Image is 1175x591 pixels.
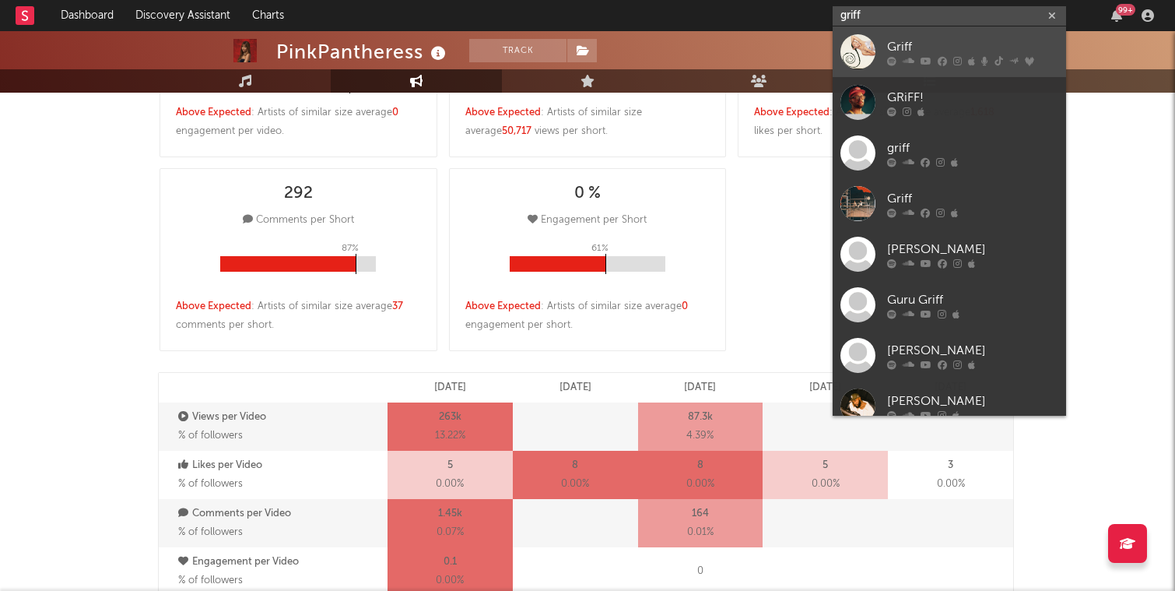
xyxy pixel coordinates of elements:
span: Above Expected [176,107,251,118]
a: [PERSON_NAME] [833,381,1066,431]
div: 292 [284,185,313,203]
div: GRiFF! [887,88,1058,107]
span: 0 [682,301,688,311]
div: Guru Griff [887,290,1058,309]
a: griff [833,128,1066,178]
div: Comments per Short [243,211,354,230]
p: 87 % [342,239,359,258]
span: 0.00 % [812,475,840,494]
span: % of followers [178,479,243,489]
span: % of followers [178,431,243,441]
p: 1.45k [438,505,462,523]
div: [PERSON_NAME] [887,240,1058,259]
p: 8 [572,456,578,475]
p: Likes per Video [178,456,384,475]
span: 37 [392,301,403,311]
a: [PERSON_NAME] [833,229,1066,280]
a: Guru Griff [833,280,1066,330]
div: : Artists of similar size average engagement per video . [176,104,421,141]
div: : Artists of similar size average views per short . [465,104,710,141]
p: 0.1 [444,553,457,572]
div: PinkPantheress [276,39,450,65]
span: 0.00 % [561,475,589,494]
div: Griff [887,189,1058,208]
p: [DATE] [559,378,591,397]
div: : Artists of similar size average likes per short . [754,104,999,141]
input: Search for artists [833,6,1066,26]
div: Griff [887,37,1058,56]
span: Above Expected [754,107,830,118]
div: griff [887,139,1058,157]
div: : Artists of similar size average engagement per short . [465,297,710,335]
div: Engagement per Short [528,211,647,230]
span: 0.01 % [687,523,714,542]
p: 263k [439,408,461,427]
a: Griff [833,26,1066,77]
a: Griff [833,178,1066,229]
div: [PERSON_NAME] [887,392,1058,410]
a: GRiFF! [833,77,1066,128]
button: 99+ [1111,9,1122,22]
span: Above Expected [176,301,251,311]
span: 0.07 % [437,523,464,542]
span: % of followers [178,575,243,586]
button: Track [469,39,566,62]
span: 4.39 % [686,427,714,445]
p: 164 [692,505,709,523]
p: [DATE] [434,378,466,397]
p: Comments per Video [178,505,384,523]
span: Above Expected [465,301,541,311]
p: [DATE] [809,378,841,397]
p: 5 [822,456,828,475]
span: 0.00 % [686,475,714,494]
p: 87.3k [688,408,713,427]
div: 99 + [1116,4,1135,16]
span: % of followers [178,527,243,537]
span: 50,717 [502,126,531,136]
p: 61 % [591,239,609,258]
p: [DATE] [684,378,716,397]
div: [PERSON_NAME] [887,341,1058,360]
span: 0.00 % [436,572,464,590]
p: Engagement per Video [178,553,384,572]
p: 8 [697,456,703,475]
div: : Artists of similar size average comments per short . [176,297,421,335]
span: 0 [392,107,398,118]
span: 13.22 % [435,427,465,445]
span: 0.00 % [436,475,464,494]
p: 3 [948,456,953,475]
div: 0 % [574,185,601,203]
span: 0.00 % [937,475,965,494]
span: Above Expected [465,107,541,118]
a: [PERSON_NAME] [833,330,1066,381]
p: Views per Video [178,408,384,427]
p: 5 [447,456,453,475]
